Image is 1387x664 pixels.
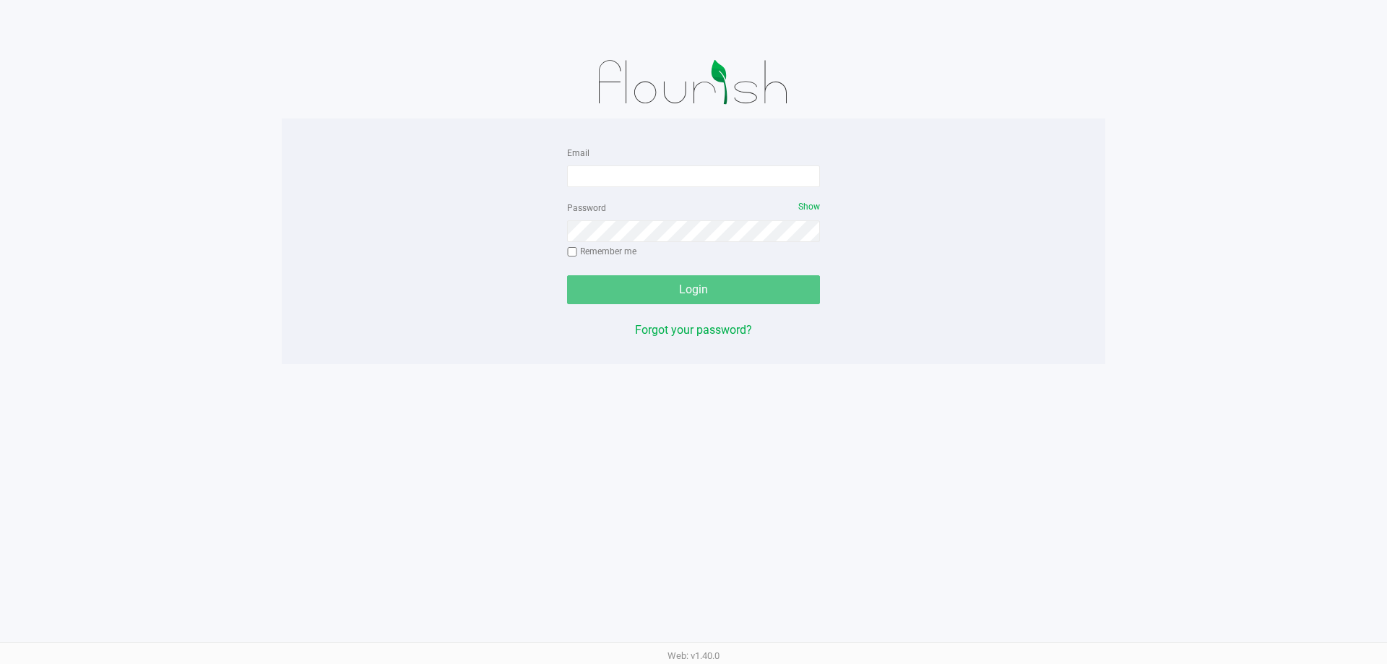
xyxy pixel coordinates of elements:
label: Remember me [567,245,636,258]
label: Email [567,147,589,160]
span: Web: v1.40.0 [667,650,720,661]
span: Show [798,202,820,212]
button: Forgot your password? [635,322,752,339]
input: Remember me [567,247,577,257]
label: Password [567,202,606,215]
